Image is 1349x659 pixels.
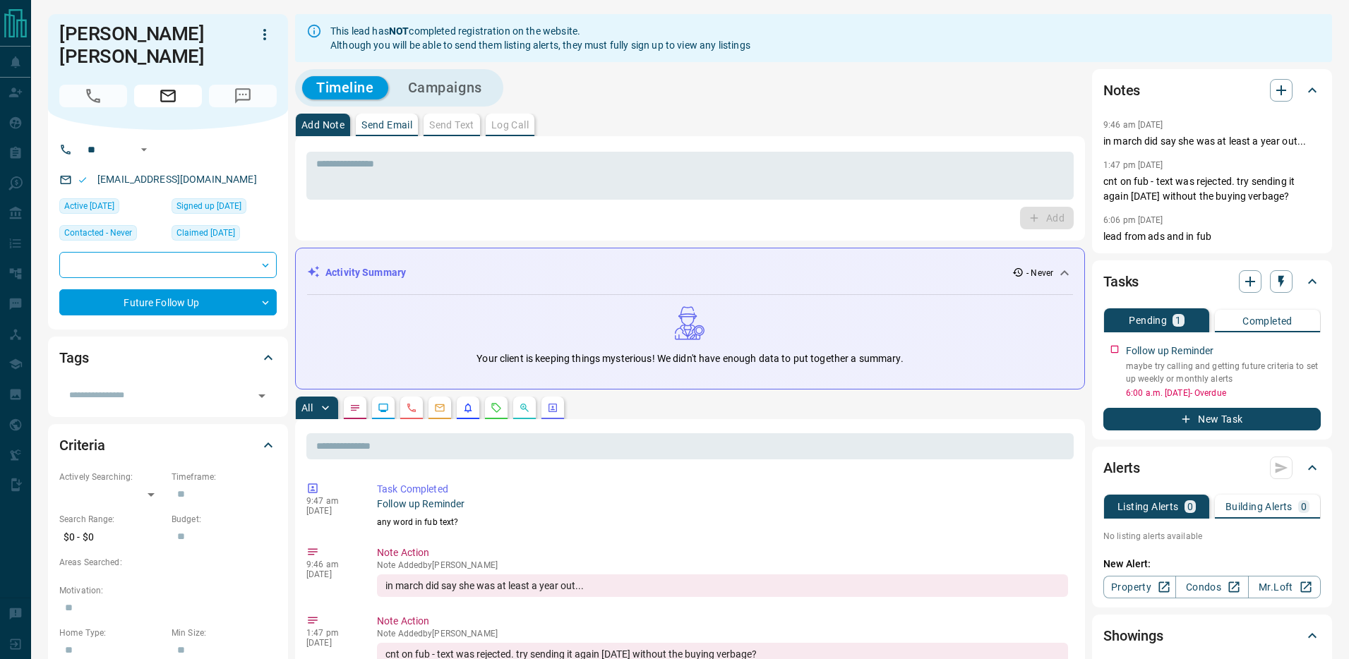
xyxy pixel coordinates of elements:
[377,516,1068,528] p: any word in fub text?
[302,76,388,99] button: Timeline
[306,638,356,648] p: [DATE]
[59,289,277,315] div: Future Follow Up
[59,198,164,218] div: Thu Mar 13 2025
[1103,457,1140,479] h2: Alerts
[59,513,164,526] p: Search Range:
[307,260,1073,286] div: Activity Summary- Never
[59,526,164,549] p: $0 - $0
[1026,267,1053,279] p: - Never
[462,402,474,413] svg: Listing Alerts
[97,174,257,185] a: [EMAIL_ADDRESS][DOMAIN_NAME]
[78,175,88,185] svg: Email Valid
[59,428,277,462] div: Criteria
[1129,315,1167,325] p: Pending
[306,569,356,579] p: [DATE]
[59,341,277,375] div: Tags
[176,226,235,240] span: Claimed [DATE]
[1103,530,1321,543] p: No listing alerts available
[1175,315,1181,325] p: 1
[59,85,127,107] span: No Number
[1126,387,1321,399] p: 6:00 a.m. [DATE] - Overdue
[1187,502,1193,512] p: 0
[406,402,417,413] svg: Calls
[172,627,277,639] p: Min Size:
[1225,502,1293,512] p: Building Alerts
[1117,502,1179,512] p: Listing Alerts
[1103,270,1139,293] h2: Tasks
[1103,619,1321,653] div: Showings
[64,199,114,213] span: Active [DATE]
[1103,576,1176,598] a: Property
[176,199,241,213] span: Signed up [DATE]
[252,386,272,406] button: Open
[1301,502,1307,512] p: 0
[1103,229,1321,244] p: lead from ads and in fub
[394,76,496,99] button: Campaigns
[1103,624,1163,647] h2: Showings
[1103,265,1321,298] div: Tasks
[1103,408,1321,430] button: New Task
[330,18,750,58] div: This lead has completed registration on the website. Although you will be able to send them listi...
[134,85,202,107] span: Email
[378,402,389,413] svg: Lead Browsing Activity
[377,497,1068,512] p: Follow up Reminder
[1103,120,1163,130] p: 9:46 am [DATE]
[349,402,361,413] svg: Notes
[301,120,344,130] p: Add Note
[209,85,277,107] span: No Number
[59,627,164,639] p: Home Type:
[59,23,232,68] h1: [PERSON_NAME] [PERSON_NAME]
[172,513,277,526] p: Budget:
[306,628,356,638] p: 1:47 pm
[377,614,1068,629] p: Note Action
[172,471,277,483] p: Timeframe:
[476,351,903,366] p: Your client is keeping things mysterious! We didn't have enough data to put together a summary.
[1103,451,1321,485] div: Alerts
[1126,360,1321,385] p: maybe try calling and getting future criteria to set up weekly or monthly alerts
[377,574,1068,597] div: in march did say she was at least a year out...
[1103,174,1321,204] p: cnt on fub - text was rejected. try sending it again [DATE] without the buying verbage?
[306,506,356,516] p: [DATE]
[547,402,558,413] svg: Agent Actions
[59,434,105,457] h2: Criteria
[377,629,1068,639] p: Note Added by [PERSON_NAME]
[1175,576,1248,598] a: Condos
[434,402,445,413] svg: Emails
[301,403,313,413] p: All
[1126,344,1213,358] p: Follow up Reminder
[59,584,277,597] p: Motivation:
[59,346,88,369] h2: Tags
[377,560,1068,570] p: Note Added by [PERSON_NAME]
[1103,73,1321,107] div: Notes
[172,198,277,218] div: Thu Mar 13 2025
[1103,160,1163,170] p: 1:47 pm [DATE]
[1103,134,1321,149] p: in march did say she was at least a year out...
[1248,576,1321,598] a: Mr.Loft
[306,560,356,569] p: 9:46 am
[325,265,406,280] p: Activity Summary
[389,25,409,37] strong: NOT
[377,545,1068,560] p: Note Action
[361,120,412,130] p: Send Email
[377,482,1068,497] p: Task Completed
[519,402,530,413] svg: Opportunities
[491,402,502,413] svg: Requests
[136,141,152,158] button: Open
[1103,79,1140,102] h2: Notes
[172,225,277,245] div: Thu Mar 13 2025
[306,496,356,506] p: 9:47 am
[1103,557,1321,572] p: New Alert:
[59,556,277,569] p: Areas Searched:
[1242,316,1293,326] p: Completed
[1103,215,1163,225] p: 6:06 pm [DATE]
[64,226,132,240] span: Contacted - Never
[59,471,164,483] p: Actively Searching:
